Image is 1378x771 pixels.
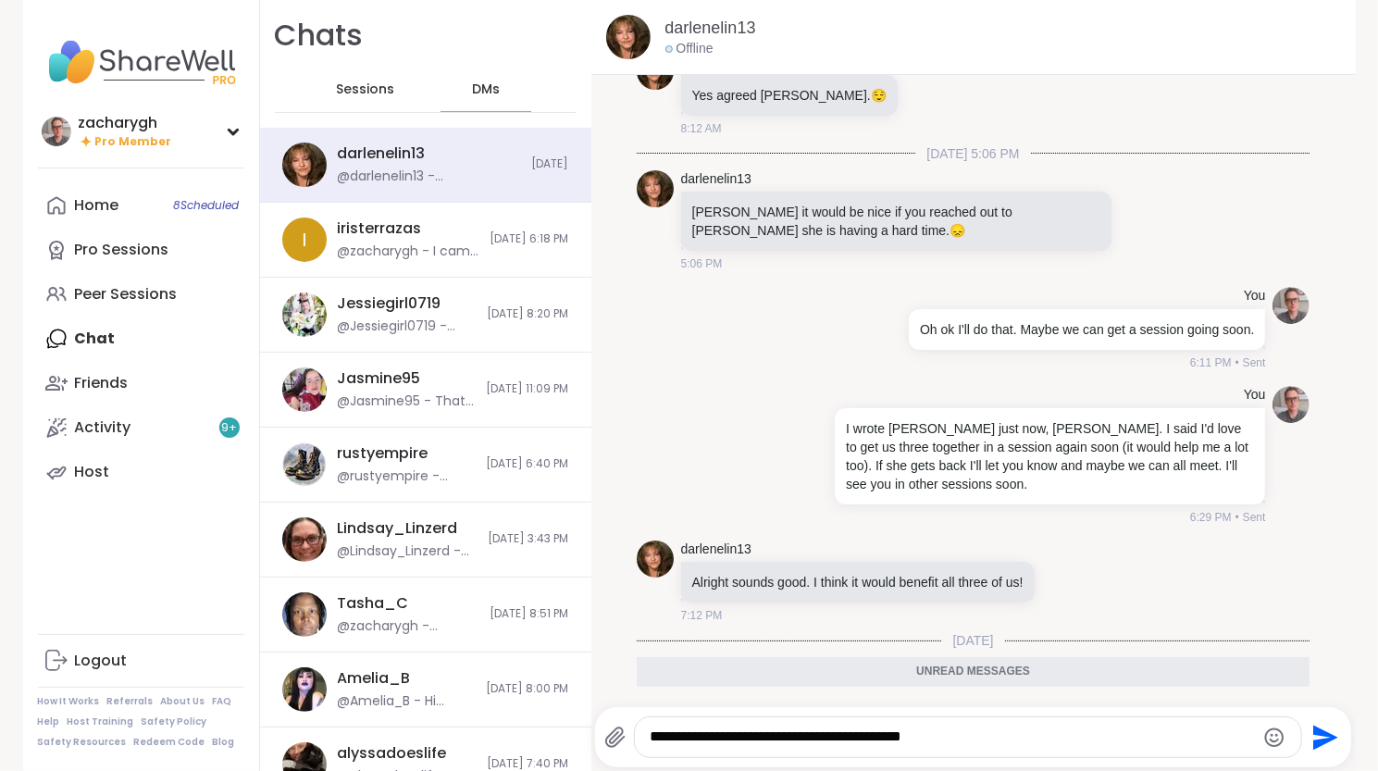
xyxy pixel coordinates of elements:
span: [DATE] 6:40 PM [487,456,569,472]
a: darlenelin13 [681,170,751,189]
img: https://sharewell-space-live.sfo3.digitaloceanspaces.com/user-generated/6cbcace5-f519-4f95-90c4-2... [637,170,674,207]
span: [DATE] 6:18 PM [490,231,569,247]
p: [PERSON_NAME] it would be nice if you reached out to [PERSON_NAME] she is having a hard time. [692,203,1100,240]
div: Offline [665,40,714,58]
span: Sent [1243,509,1266,526]
a: Referrals [107,695,154,708]
div: Jasmine95 [338,368,421,389]
span: [DATE] [532,156,569,172]
textarea: Type your message [650,727,1255,747]
span: [DATE] 11:09 PM [487,381,569,397]
a: darlenelin13 [665,17,756,40]
a: Host [38,450,244,494]
span: [DATE] 8:51 PM [490,606,569,622]
div: iristerrazas [338,218,422,239]
a: darlenelin13 [681,541,751,559]
img: https://sharewell-space-live.sfo3.digitaloceanspaces.com/user-generated/15ae50c7-fac1-4168-9b25-f... [1272,386,1310,423]
a: Help [38,715,60,728]
a: Host Training [68,715,134,728]
span: [DATE] 8:20 PM [488,306,569,322]
span: 😞 [950,223,965,238]
div: @Jasmine95 - That's okay. I completely understand. You're always welcome to join whenever you're ... [338,392,476,411]
img: https://sharewell-space-live.sfo3.digitaloceanspaces.com/user-generated/6cbcace5-f519-4f95-90c4-2... [637,541,674,578]
a: About Us [161,695,205,708]
div: Tasha_C [338,593,409,614]
span: 8 Scheduled [174,198,240,213]
button: Send [1302,716,1344,758]
a: Home8Scheduled [38,183,244,228]
h4: You [1244,386,1266,404]
div: Unread messages [637,657,1310,687]
div: Jessiegirl0719 [338,293,441,314]
div: @darlenelin13 - [PERSON_NAME] do u think that person tonight was of sound mind. Experiencing peop... [338,168,521,186]
img: https://sharewell-space-live.sfo3.digitaloceanspaces.com/user-generated/6cbcace5-f519-4f95-90c4-2... [282,143,327,187]
div: Home [75,195,119,216]
div: Lindsay_Linzerd [338,518,458,539]
span: • [1235,509,1239,526]
span: Pro Member [95,134,172,150]
p: I wrote [PERSON_NAME] just now, [PERSON_NAME]. I said I'd love to get us three together in a sess... [846,419,1254,493]
span: 😌 [871,88,887,103]
div: @Amelia_B - Hi Come join the “Chill and “Chat” session tonight 5:30/8:30 PM , EST. Hope to see yo... [338,692,476,711]
a: Pro Sessions [38,228,244,272]
div: alyssadoeslife [338,743,447,764]
a: Peer Sessions [38,272,244,317]
div: Host [75,462,110,482]
div: @Jessiegirl0719 - time for my group has changed to 8 pm tonight [338,317,477,336]
span: 7:12 PM [681,607,723,624]
span: 6:11 PM [1190,354,1232,371]
span: [DATE] 5:06 PM [915,144,1030,163]
div: Activity [75,417,131,438]
span: Sent [1243,354,1266,371]
span: 8:12 AM [681,120,722,137]
div: darlenelin13 [338,143,426,164]
h1: Chats [275,15,364,56]
a: Safety Policy [142,715,207,728]
div: Pro Sessions [75,240,169,260]
a: FAQ [213,695,232,708]
a: How It Works [38,695,100,708]
p: Alright sounds good. I think it would benefit all three of us! [692,573,1024,591]
span: DMs [472,81,500,99]
span: [DATE] [941,631,1004,650]
h4: You [1244,287,1266,305]
img: https://sharewell-space-live.sfo3.digitaloceanspaces.com/user-generated/6cbcace5-f519-4f95-90c4-2... [606,15,651,59]
span: [DATE] 3:43 PM [489,531,569,547]
div: @zacharygh - I came back to Sharewell a couple of weeks back because I'm having a really difficul... [338,242,479,261]
img: zacharygh [42,117,71,146]
span: i [302,226,306,254]
img: https://sharewell-space-live.sfo3.digitaloceanspaces.com/user-generated/15ae50c7-fac1-4168-9b25-f... [1272,287,1310,324]
a: Logout [38,639,244,683]
a: Friends [38,361,244,405]
button: Emoji picker [1263,727,1285,749]
div: zacharygh [79,113,172,133]
span: 9 + [221,420,237,436]
div: @rustyempire - [PERSON_NAME] aka [PERSON_NAME] [338,467,476,486]
img: ShareWell Nav Logo [38,30,244,94]
div: rustyempire [338,443,428,464]
img: https://sharewell-space-live.sfo3.digitaloceanspaces.com/user-generated/4aa6f66e-8d54-43f7-a0af-a... [282,667,327,712]
div: Friends [75,373,129,393]
p: Oh ok I'll do that. Maybe we can get a session going soon. [920,320,1254,339]
span: [DATE] 8:00 PM [487,681,569,697]
p: Yes agreed [PERSON_NAME]. [692,86,887,105]
span: 6:29 PM [1190,509,1232,526]
span: Sessions [336,81,394,99]
div: Logout [75,651,128,671]
img: https://sharewell-space-live.sfo3.digitaloceanspaces.com/user-generated/3913dd85-6983-4073-ba6e-f... [282,442,327,487]
div: Peer Sessions [75,284,178,305]
a: Safety Resources [38,736,127,749]
div: Amelia_B [338,668,411,689]
span: 5:06 PM [681,255,723,272]
div: @zacharygh - Thanks! [338,617,479,636]
span: • [1235,354,1239,371]
div: @Lindsay_Linzerd - Hey added another sesh for tonight ☺️[URL][DOMAIN_NAME] [338,542,478,561]
img: https://sharewell-space-live.sfo3.digitaloceanspaces.com/user-generated/6580a275-4c8e-40a8-9995-1... [282,592,327,637]
a: Activity9+ [38,405,244,450]
a: Blog [213,736,235,749]
img: https://sharewell-space-live.sfo3.digitaloceanspaces.com/user-generated/62bee7a0-2306-4591-a31a-3... [282,517,327,562]
a: Redeem Code [134,736,205,749]
img: https://sharewell-space-live.sfo3.digitaloceanspaces.com/user-generated/3602621c-eaa5-4082-863a-9... [282,292,327,337]
img: https://sharewell-space-live.sfo3.digitaloceanspaces.com/user-generated/0c3f25b2-e4be-4605-90b8-c... [282,367,327,412]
